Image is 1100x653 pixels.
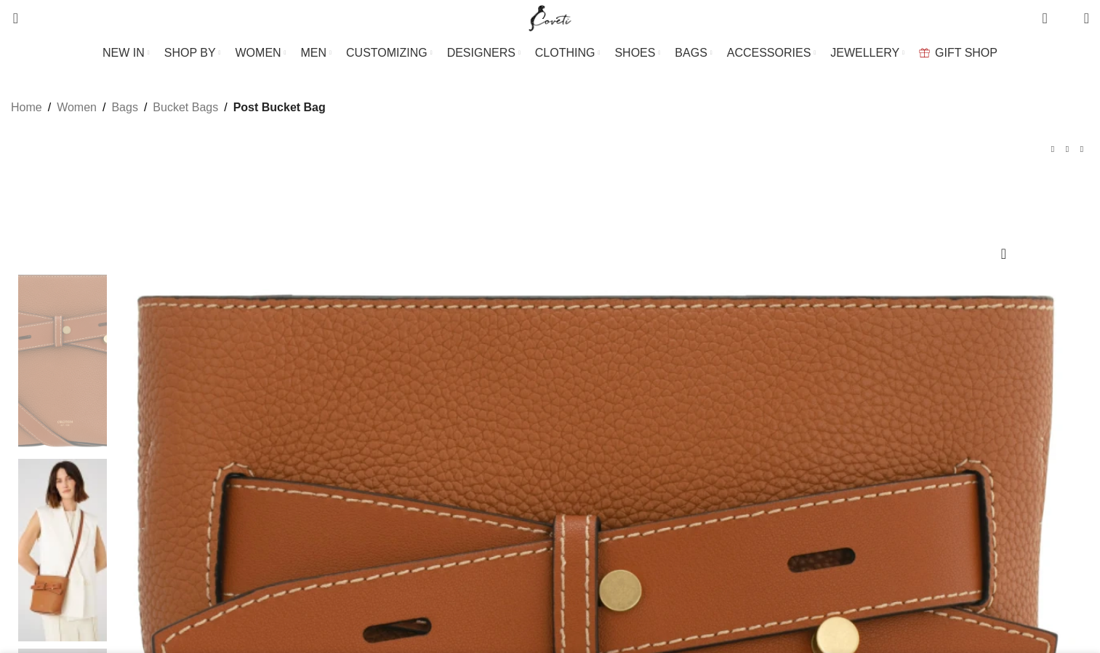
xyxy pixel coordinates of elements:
[4,4,18,33] a: Search
[236,39,286,68] a: WOMEN
[727,46,811,60] span: ACCESSORIES
[301,39,332,68] a: MEN
[236,46,281,60] span: WOMEN
[346,39,433,68] a: CUSTOMIZING
[830,39,904,68] a: JEWELLERY
[57,98,97,117] a: Women
[233,98,326,117] span: Post Bucket Bag
[4,39,1096,68] div: Main navigation
[727,39,816,68] a: ACCESSORIES
[164,46,216,60] span: SHOP BY
[935,46,997,60] span: GIFT SHOP
[447,39,521,68] a: DESIGNERS
[1075,142,1089,156] a: Next product
[1045,142,1060,156] a: Previous product
[919,39,997,68] a: GIFT SHOP
[301,46,327,60] span: MEN
[447,46,515,60] span: DESIGNERS
[11,98,326,117] nav: Breadcrumb
[18,270,107,452] img: Oroton
[111,98,137,117] a: Bags
[535,39,601,68] a: CLOTHING
[675,39,712,68] a: BAGS
[919,48,930,57] img: GiftBag
[830,46,899,60] span: JEWELLERY
[153,98,218,117] a: Bucket Bags
[18,459,107,641] img: Oroton
[11,98,42,117] a: Home
[1061,15,1072,25] span: 0
[1059,4,1073,33] div: My Wishlist
[346,46,427,60] span: CUSTOMIZING
[1035,4,1054,33] a: 0
[103,39,150,68] a: NEW IN
[103,46,145,60] span: NEW IN
[614,39,660,68] a: SHOES
[535,46,595,60] span: CLOTHING
[164,39,221,68] a: SHOP BY
[1043,7,1054,18] span: 0
[526,11,574,23] a: Site logo
[675,46,707,60] span: BAGS
[614,46,655,60] span: SHOES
